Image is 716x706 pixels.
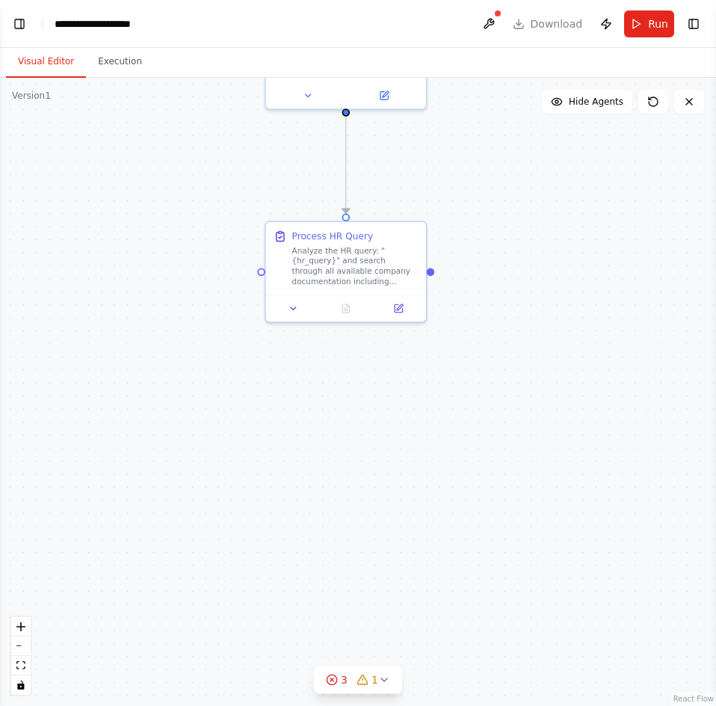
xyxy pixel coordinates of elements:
[11,617,31,636] button: zoom in
[683,13,704,34] button: Show right sidebar
[11,675,31,695] button: toggle interactivity
[648,16,668,31] span: Run
[318,301,374,316] button: No output available
[11,636,31,656] button: zoom out
[265,221,428,323] div: Process HR QueryAnalyze the HR query: "{hr_query}" and search through all available company docum...
[673,695,714,703] a: React Flow attribution
[6,46,86,78] button: Visual Editor
[292,245,419,287] div: Analyze the HR query: "{hr_query}" and search through all available company documentation includi...
[11,617,31,695] div: React Flow controls
[314,666,402,694] button: 31
[624,10,674,37] button: Run
[12,90,51,102] div: Version 1
[569,96,623,108] span: Hide Agents
[376,301,421,316] button: Open in side panel
[371,672,378,687] span: 1
[292,230,374,242] div: Process HR Query
[542,90,632,114] button: Hide Agents
[348,88,421,103] button: Open in side panel
[341,672,348,687] span: 3
[339,117,352,214] g: Edge from c04e80e5-f58e-4eb9-b4d1-0d26e582dc95 to a69cb18f-cffb-4410-9640-e38e229851ca
[86,46,154,78] button: Execution
[55,16,162,31] nav: breadcrumb
[9,13,30,34] button: Show left sidebar
[11,656,31,675] button: fit view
